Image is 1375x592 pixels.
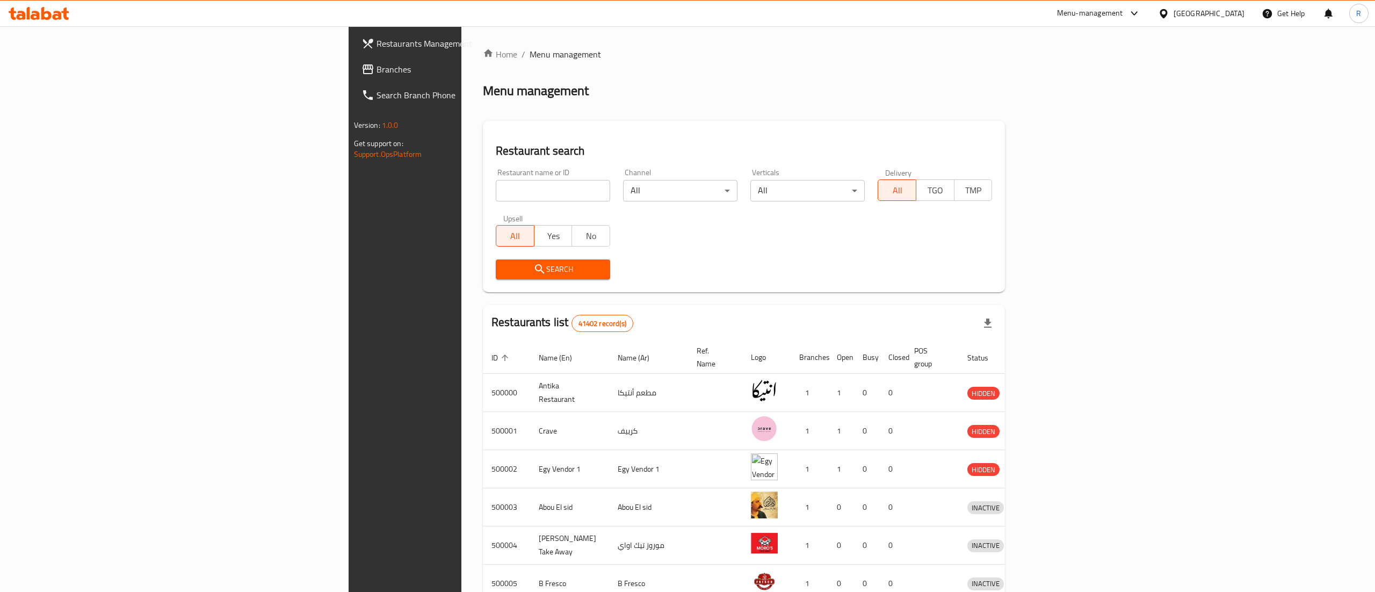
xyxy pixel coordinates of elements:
a: Support.OpsPlatform [354,147,422,161]
a: Search Branch Phone [353,82,578,108]
th: Logo [742,341,791,374]
td: 0 [880,374,906,412]
div: INACTIVE [967,501,1004,514]
label: Delivery [885,169,912,176]
span: Name (Ar) [618,351,663,364]
label: Upsell [503,214,523,222]
span: HIDDEN [967,464,1000,476]
td: 0 [828,488,854,526]
span: TMP [959,183,988,198]
td: 0 [880,450,906,488]
td: 0 [880,526,906,565]
button: Search [496,259,610,279]
span: INACTIVE [967,502,1004,514]
span: POS group [914,344,946,370]
td: 0 [880,412,906,450]
th: Open [828,341,854,374]
div: INACTIVE [967,539,1004,552]
span: Ref. Name [697,344,729,370]
span: ID [491,351,512,364]
th: Busy [854,341,880,374]
button: No [571,225,610,247]
td: 1 [791,374,828,412]
td: كرييف [609,412,688,450]
td: موروز تيك اواي [609,526,688,565]
div: All [750,180,865,201]
button: All [496,225,534,247]
td: 0 [828,526,854,565]
span: All [501,228,530,244]
span: No [576,228,606,244]
div: Total records count [571,315,633,332]
h2: Restaurants list [491,314,633,332]
td: 0 [880,488,906,526]
img: Moro's Take Away [751,530,778,557]
td: 1 [791,488,828,526]
button: TGO [916,179,954,201]
img: Egy Vendor 1 [751,453,778,480]
td: 0 [854,450,880,488]
td: 0 [854,488,880,526]
td: 0 [854,412,880,450]
td: 1 [791,412,828,450]
td: 1 [791,526,828,565]
a: Branches [353,56,578,82]
nav: breadcrumb [483,48,1005,61]
td: 1 [828,374,854,412]
span: R [1356,8,1361,19]
th: Branches [791,341,828,374]
span: Branches [377,63,570,76]
input: Search for restaurant name or ID.. [496,180,610,201]
td: 1 [828,412,854,450]
button: TMP [954,179,993,201]
td: مطعم أنتيكا [609,374,688,412]
span: Restaurants Management [377,37,570,50]
span: Get support on: [354,136,403,150]
div: Export file [975,311,1001,336]
a: Restaurants Management [353,31,578,56]
span: TGO [921,183,950,198]
span: Search Branch Phone [377,89,570,102]
td: 0 [854,526,880,565]
img: Abou El sid [751,492,778,518]
div: [GEOGRAPHIC_DATA] [1174,8,1244,19]
div: All [623,180,737,201]
td: Egy Vendor 1 [609,450,688,488]
img: Crave [751,415,778,442]
div: Menu-management [1057,7,1123,20]
span: All [882,183,912,198]
td: 0 [854,374,880,412]
img: Antika Restaurant [751,377,778,404]
span: Search [504,263,602,276]
th: Closed [880,341,906,374]
span: INACTIVE [967,577,1004,590]
td: Abou El sid [609,488,688,526]
button: Yes [534,225,573,247]
span: 41402 record(s) [572,319,633,329]
span: HIDDEN [967,387,1000,400]
span: HIDDEN [967,425,1000,438]
span: 1.0.0 [382,118,399,132]
span: Status [967,351,1002,364]
h2: Restaurant search [496,143,992,159]
span: INACTIVE [967,539,1004,552]
span: Version: [354,118,380,132]
td: 1 [828,450,854,488]
td: 1 [791,450,828,488]
button: All [878,179,916,201]
span: Name (En) [539,351,586,364]
span: Yes [539,228,568,244]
